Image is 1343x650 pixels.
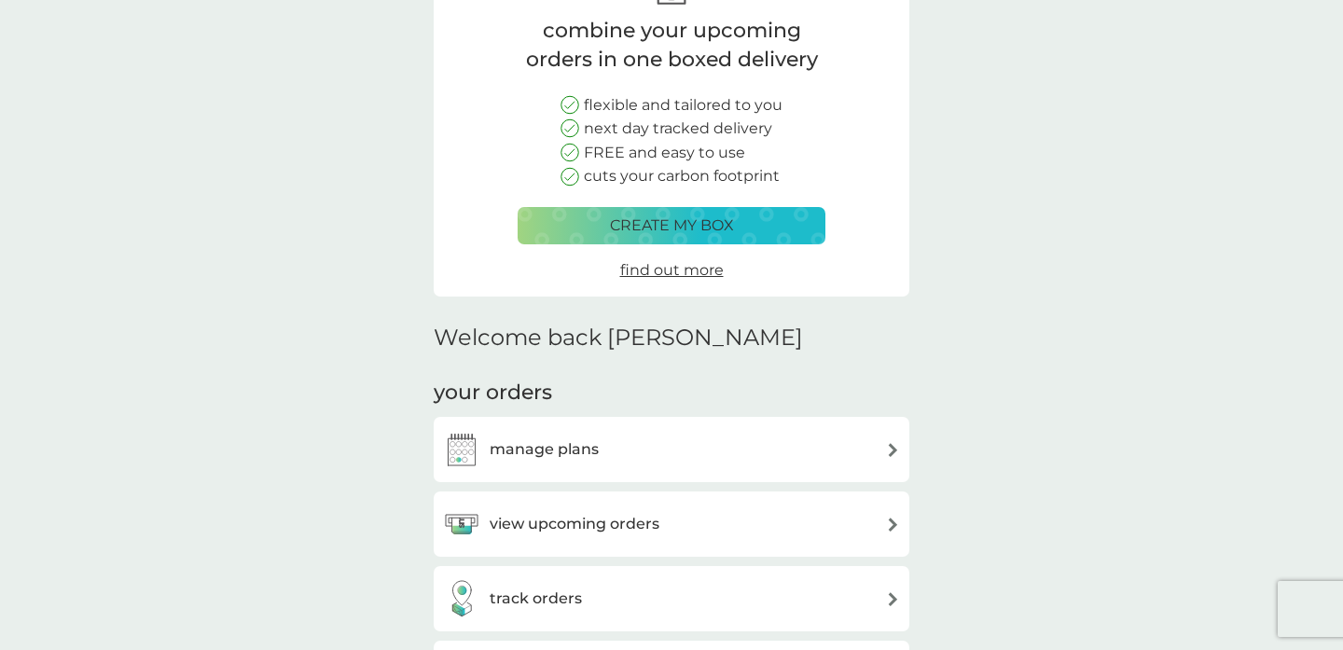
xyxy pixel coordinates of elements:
a: find out more [620,258,724,283]
button: create my box [518,207,825,244]
p: create my box [610,214,734,238]
p: flexible and tailored to you [584,93,782,118]
span: find out more [620,261,724,279]
img: arrow right [886,443,900,457]
img: arrow right [886,592,900,606]
p: combine your upcoming orders in one boxed delivery [518,17,825,75]
h3: view upcoming orders [490,512,659,536]
p: FREE and easy to use [584,141,745,165]
h3: track orders [490,587,582,611]
h3: manage plans [490,437,599,462]
p: next day tracked delivery [584,117,772,141]
img: arrow right [886,518,900,532]
p: cuts your carbon footprint [584,164,780,188]
h3: your orders [434,379,552,408]
h2: Welcome back [PERSON_NAME] [434,325,803,352]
